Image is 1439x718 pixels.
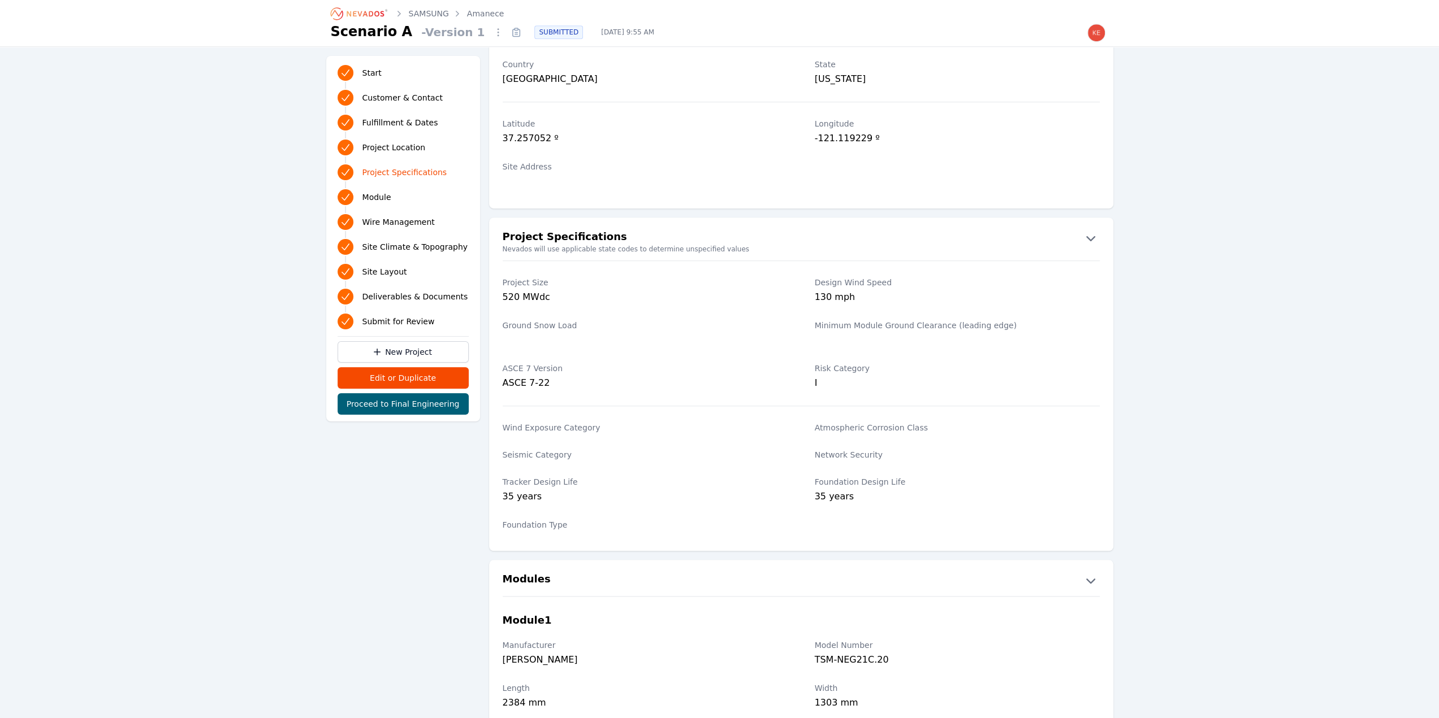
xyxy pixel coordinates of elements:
[338,63,469,332] nav: Progress
[503,118,788,129] label: Latitude
[815,59,1100,70] label: State
[815,376,1100,390] div: I
[503,476,788,488] label: Tracker Design Life
[815,682,1100,694] label: Width
[362,216,435,228] span: Wire Management
[815,696,1100,712] div: 1303 mm
[503,59,788,70] label: Country
[331,23,413,41] h1: Scenario A
[815,653,1100,669] div: TSM-NEG21C.20
[489,245,1113,254] small: Nevados will use applicable state codes to determine unspecified values
[815,490,1100,506] div: 35 years
[503,320,788,331] label: Ground Snow Load
[503,519,788,530] label: Foundation Type
[409,8,449,19] a: SAMSUNG
[503,161,788,172] label: Site Address
[503,72,788,86] div: [GEOGRAPHIC_DATA]
[503,639,788,651] label: Manufacturer
[338,367,469,389] button: Edit or Duplicate
[815,277,1100,288] label: Design Wind Speed
[503,132,788,147] div: 37.257052 º
[503,290,788,306] div: 520 MWdc
[362,192,391,203] span: Module
[503,449,788,460] label: Seismic Category
[815,132,1100,147] div: -121.119229 º
[815,639,1100,651] label: Model Number
[331,5,504,23] nav: Breadcrumb
[338,393,469,415] button: Proceed to Final Engineering
[362,67,382,79] span: Start
[503,277,788,288] label: Project Size
[534,25,583,39] div: SUBMITTED
[503,363,788,374] label: ASCE 7 Version
[362,291,468,302] span: Deliverables & Documents
[417,24,489,40] span: - Version 1
[815,449,1100,460] label: Network Security
[489,571,1113,589] button: Modules
[503,682,788,694] label: Length
[503,229,627,247] h2: Project Specifications
[503,490,788,506] div: 35 years
[815,476,1100,488] label: Foundation Design Life
[362,241,468,253] span: Site Climate & Topography
[503,571,551,589] h2: Modules
[815,363,1100,374] label: Risk Category
[503,696,788,712] div: 2384 mm
[362,316,435,327] span: Submit for Review
[362,117,438,128] span: Fulfillment & Dates
[503,612,552,628] h3: Module 1
[815,422,1100,433] label: Atmospheric Corrosion Class
[338,341,469,363] a: New Project
[503,422,788,433] label: Wind Exposure Category
[467,8,504,19] a: Amanece
[1087,24,1105,42] img: kevin.west@nevados.solar
[362,92,443,103] span: Customer & Contact
[592,28,663,37] span: [DATE] 9:55 AM
[815,118,1100,129] label: Longitude
[815,290,1100,306] div: 130 mph
[503,376,788,390] div: ASCE 7-22
[489,229,1113,247] button: Project Specifications
[362,167,447,178] span: Project Specifications
[815,72,1100,86] div: [US_STATE]
[815,320,1100,331] label: Minimum Module Ground Clearance (leading edge)
[362,266,407,277] span: Site Layout
[503,653,788,669] div: [PERSON_NAME]
[362,142,426,153] span: Project Location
